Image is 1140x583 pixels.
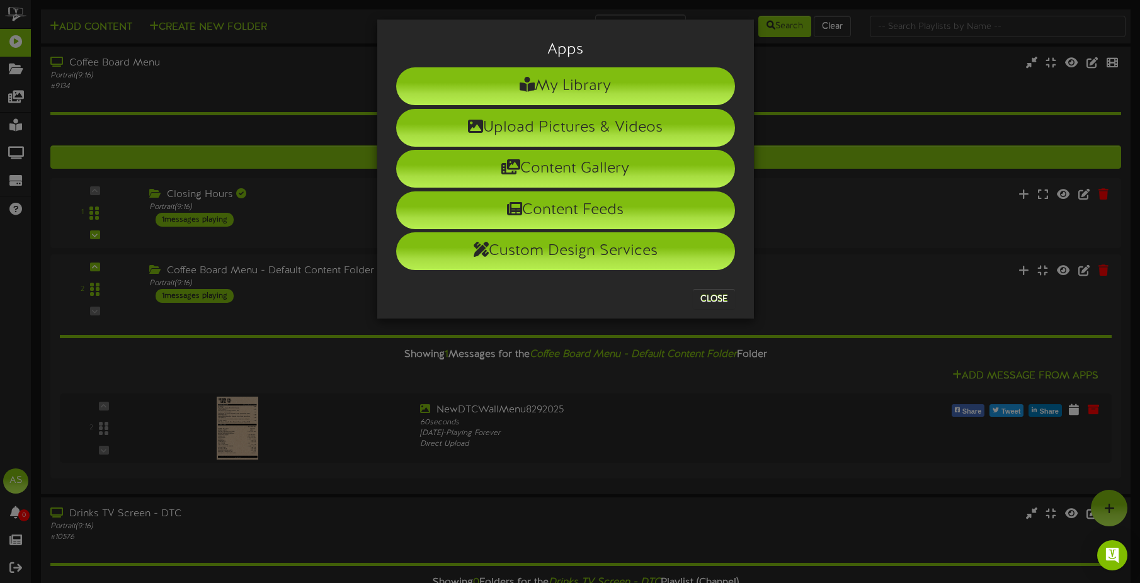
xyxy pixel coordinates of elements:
[396,109,735,147] li: Upload Pictures & Videos
[396,42,735,58] h3: Apps
[396,191,735,229] li: Content Feeds
[693,289,735,309] button: Close
[1097,540,1127,570] div: Open Intercom Messenger
[396,150,735,188] li: Content Gallery
[396,232,735,270] li: Custom Design Services
[396,67,735,105] li: My Library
